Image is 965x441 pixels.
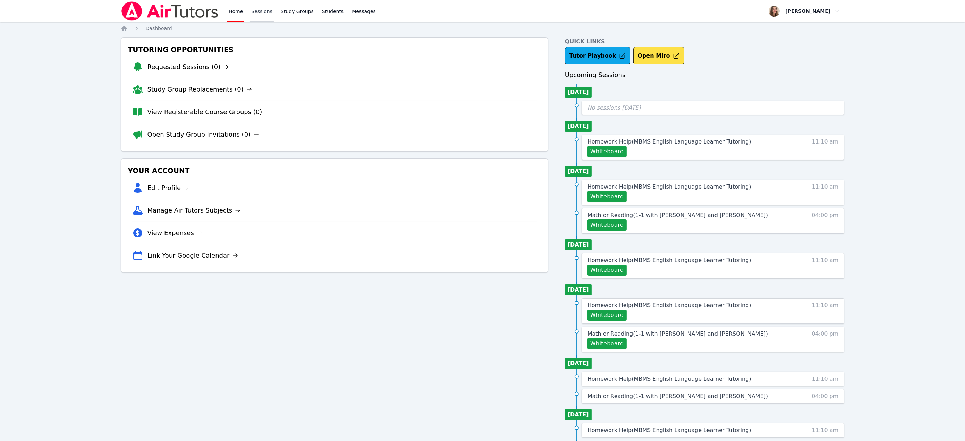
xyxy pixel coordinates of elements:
a: Homework Help(MBMS English Language Learner Tutoring) [587,138,751,146]
a: Manage Air Tutors Subjects [147,206,241,215]
a: Study Group Replacements (0) [147,85,252,94]
a: Homework Help(MBMS English Language Learner Tutoring) [587,183,751,191]
a: Link Your Google Calendar [147,251,238,260]
button: Whiteboard [587,219,627,231]
button: Whiteboard [587,146,627,157]
span: 04:00 pm [812,330,838,349]
a: Homework Help(MBMS English Language Learner Tutoring) [587,375,751,383]
a: Dashboard [146,25,172,32]
span: 04:00 pm [812,392,838,400]
button: Whiteboard [587,265,627,276]
span: 11:10 am [812,301,839,321]
a: Open Study Group Invitations (0) [147,130,259,139]
span: Math or Reading ( 1-1 with [PERSON_NAME] and [PERSON_NAME] ) [587,393,768,399]
span: Homework Help ( MBMS English Language Learner Tutoring ) [587,257,751,263]
span: 11:10 am [812,375,839,383]
a: View Expenses [147,228,202,238]
span: 11:10 am [812,183,839,202]
h4: Quick Links [565,37,845,46]
span: Homework Help ( MBMS English Language Learner Tutoring ) [587,375,751,382]
a: Homework Help(MBMS English Language Learner Tutoring) [587,256,751,265]
span: Homework Help ( MBMS English Language Learner Tutoring ) [587,138,751,145]
span: 11:10 am [812,256,839,276]
button: Whiteboard [587,338,627,349]
nav: Breadcrumb [121,25,845,32]
span: Homework Help ( MBMS English Language Learner Tutoring ) [587,183,751,190]
button: Whiteboard [587,310,627,321]
a: Math or Reading(1-1 with [PERSON_NAME] and [PERSON_NAME]) [587,392,768,400]
li: [DATE] [565,87,592,98]
img: Air Tutors [121,1,219,21]
span: Dashboard [146,26,172,31]
li: [DATE] [565,239,592,250]
li: [DATE] [565,121,592,132]
a: View Registerable Course Groups (0) [147,107,271,117]
h3: Tutoring Opportunities [127,43,542,56]
a: Edit Profile [147,183,189,193]
li: [DATE] [565,166,592,177]
button: Whiteboard [587,191,627,202]
li: [DATE] [565,409,592,420]
span: Homework Help ( MBMS English Language Learner Tutoring ) [587,302,751,309]
span: Math or Reading ( 1-1 with [PERSON_NAME] and [PERSON_NAME] ) [587,212,768,218]
span: Math or Reading ( 1-1 with [PERSON_NAME] and [PERSON_NAME] ) [587,330,768,337]
li: [DATE] [565,358,592,369]
h3: Your Account [127,164,542,177]
h3: Upcoming Sessions [565,70,845,80]
span: 04:00 pm [812,211,838,231]
a: Homework Help(MBMS English Language Learner Tutoring) [587,426,751,434]
span: No sessions [DATE] [587,104,641,111]
span: Homework Help ( MBMS English Language Learner Tutoring ) [587,427,751,433]
li: [DATE] [565,284,592,295]
a: Homework Help(MBMS English Language Learner Tutoring) [587,301,751,310]
a: Tutor Playbook [565,47,630,64]
a: Requested Sessions (0) [147,62,229,72]
a: Math or Reading(1-1 with [PERSON_NAME] and [PERSON_NAME]) [587,211,768,219]
span: 11:10 am [812,426,839,434]
button: Open Miro [633,47,684,64]
a: Math or Reading(1-1 with [PERSON_NAME] and [PERSON_NAME]) [587,330,768,338]
span: 11:10 am [812,138,839,157]
span: Messages [352,8,376,15]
